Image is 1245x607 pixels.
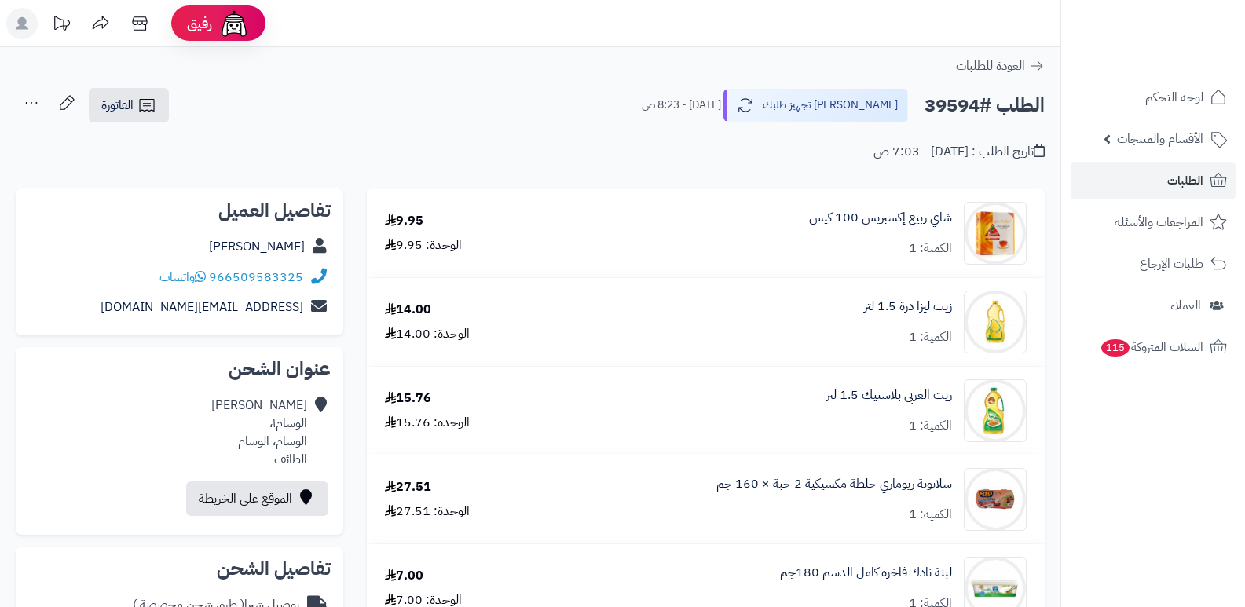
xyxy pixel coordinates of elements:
span: الطلبات [1167,170,1203,192]
div: تاريخ الطلب : [DATE] - 7:03 ص [873,143,1045,161]
img: 1664459474-%D8%AA%D9%86%D8%B2%D9%8A%D9%84%20(3)-90x90.jpg [965,379,1026,442]
div: الوحدة: 14.00 [385,325,470,343]
span: الأقسام والمنتجات [1117,128,1203,150]
img: logo-2.png [1138,30,1230,63]
a: لبنة نادك فاخرة كامل الدسم 180جم [780,564,952,582]
div: 15.76 [385,389,431,408]
small: [DATE] - 8:23 ص [642,97,721,113]
div: [PERSON_NAME] الوسام١، الوسام، الوسام الطائف [211,397,307,468]
a: 966509583325 [209,268,303,287]
span: لوحة التحكم [1145,86,1203,108]
span: العودة للطلبات [956,57,1025,75]
div: الوحدة: 9.95 [385,236,462,254]
a: العملاء [1071,287,1236,324]
h2: الطلب #39594 [925,90,1045,122]
a: واتساب [159,268,206,287]
span: 115 [1100,338,1130,357]
h2: تفاصيل الشحن [28,559,331,578]
div: الكمية: 1 [909,328,952,346]
a: الطلبات [1071,162,1236,199]
a: تحديثات المنصة [42,8,81,43]
span: السلات المتروكة [1100,336,1203,358]
h2: تفاصيل العميل [28,201,331,220]
h2: عنوان الشحن [28,360,331,378]
div: الوحدة: 15.76 [385,414,470,432]
a: السلات المتروكة115 [1071,328,1236,366]
div: الكمية: 1 [909,240,952,258]
div: الكمية: 1 [909,506,952,524]
img: 675e901d698fdcc0ca3b23a4c5b245b76d0-90x90.jpg [965,468,1026,531]
a: زيت ليزا ذرة 1.5 لتر [864,298,952,316]
div: الكمية: 1 [909,417,952,435]
a: العودة للطلبات [956,57,1045,75]
a: زيت العربي بلاستيك 1.5 لتر [826,386,952,404]
a: لوحة التحكم [1071,79,1236,116]
div: الوحدة: 27.51 [385,503,470,521]
a: سلاتونة ريوماري خلطة مكسيكية 2 حبة × 160 جم [716,475,952,493]
div: 27.51 [385,478,431,496]
a: [EMAIL_ADDRESS][DOMAIN_NAME] [101,298,303,316]
div: 9.95 [385,212,423,230]
span: العملاء [1170,294,1201,316]
span: رفيق [187,14,212,33]
a: شاي ربيع إكسبريس 100 كيس [809,209,952,227]
a: طلبات الإرجاع [1071,245,1236,283]
div: 14.00 [385,301,431,319]
img: ai-face.png [218,8,250,39]
img: 4226e10565237361acf5b37cd01f459dce38-90x90.jpg [965,291,1026,353]
span: طلبات الإرجاع [1140,253,1203,275]
span: المراجعات والأسئلة [1115,211,1203,233]
a: الفاتورة [89,88,169,122]
button: [PERSON_NAME] تجهيز طلبك [723,89,908,122]
img: 1666693980-WcScpCRQ2Gbc1ydpvPcPC3DC8ZQneORkeldmUUqb-90x90.png [965,202,1026,265]
a: [PERSON_NAME] [209,237,305,256]
a: المراجعات والأسئلة [1071,203,1236,241]
span: الفاتورة [101,96,134,115]
a: الموقع على الخريطة [186,481,328,516]
div: 7.00 [385,567,423,585]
